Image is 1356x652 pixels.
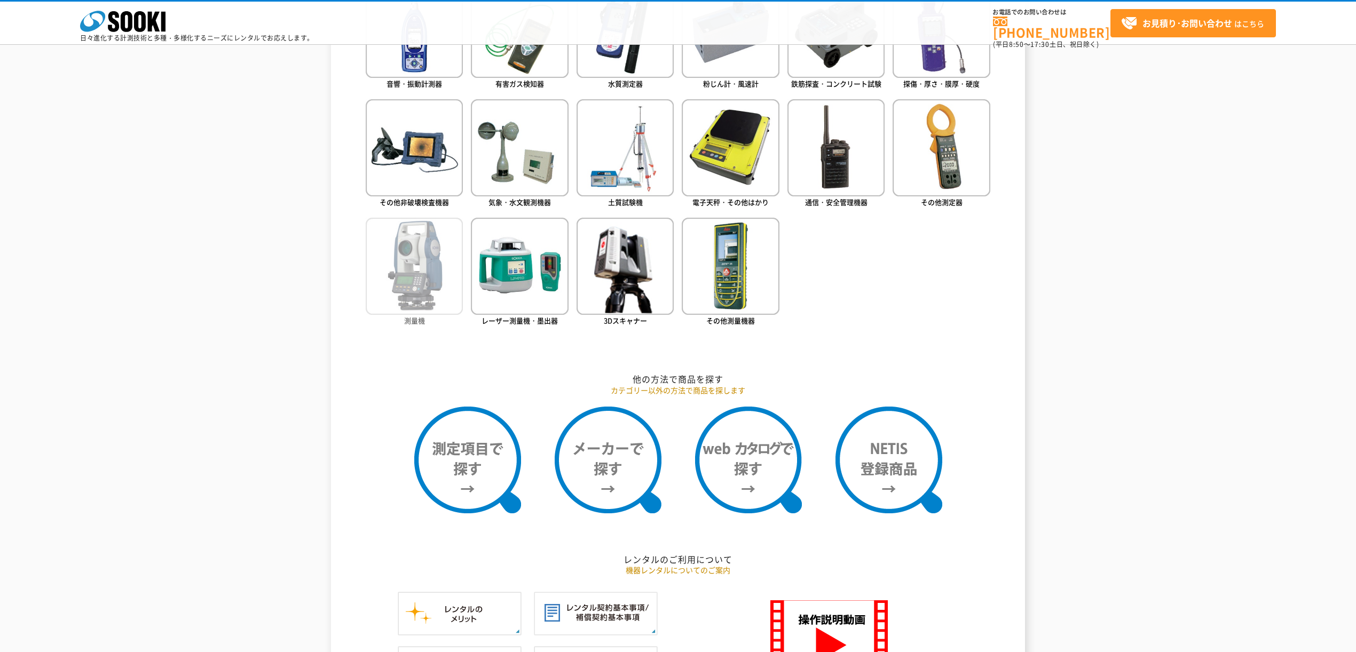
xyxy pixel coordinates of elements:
h2: 他の方法で商品を探す [366,373,990,385]
a: 電子天秤・その他はかり [682,99,779,210]
span: はこちら [1121,15,1264,31]
span: (平日 ～ 土日、祝日除く) [993,39,1099,49]
span: 土質試験機 [608,197,643,207]
span: 測量機 [404,315,425,325]
span: 気象・水文観測機器 [488,197,551,207]
img: その他測定器 [893,99,990,196]
span: 8:50 [1009,39,1024,49]
a: その他測定器 [893,99,990,210]
img: 3Dスキャナー [577,218,674,315]
span: 電子天秤・その他はかり [692,197,769,207]
span: お電話でのお問い合わせは [993,9,1110,15]
p: カテゴリー以外の方法で商品を探します [366,385,990,396]
span: 音響・振動計測器 [387,78,442,89]
img: NETIS登録商品 [835,407,942,513]
img: 電子天秤・その他はかり [682,99,779,196]
span: 水質測定器 [608,78,643,89]
span: その他測量機器 [706,315,755,325]
a: お見積り･お問い合わせはこちら [1110,9,1276,37]
a: 通信・安全管理機器 [787,99,885,210]
a: 土質試験機 [577,99,674,210]
a: 気象・水文観測機器 [471,99,568,210]
img: 測量機 [366,218,463,315]
a: 3Dスキャナー [577,218,674,328]
a: その他測量機器 [682,218,779,328]
span: 粉じん計・風速計 [703,78,759,89]
p: 日々進化する計測技術と多種・多様化するニーズにレンタルでお応えします。 [80,35,314,41]
a: 測量機 [366,218,463,328]
h2: レンタルのご利用について [366,554,990,565]
img: その他非破壊検査機器 [366,99,463,196]
p: 機器レンタルについてのご案内 [366,564,990,576]
span: 17:30 [1030,39,1050,49]
span: 有害ガス検知器 [495,78,544,89]
a: レーザー測量機・墨出器 [471,218,568,328]
a: [PHONE_NUMBER] [993,17,1110,38]
a: レンタルのメリット [398,624,522,634]
span: 3Dスキャナー [604,315,647,325]
strong: お見積り･お問い合わせ [1142,17,1232,29]
span: レーザー測量機・墨出器 [482,315,558,325]
span: 探傷・厚さ・膜厚・硬度 [903,78,980,89]
span: 通信・安全管理機器 [805,197,868,207]
img: 測定項目で探す [414,407,521,513]
img: 土質試験機 [577,99,674,196]
img: レンタル契約基本事項／補償契約基本事項 [534,592,658,635]
a: その他非破壊検査機器 [366,99,463,210]
img: webカタログで探す [695,407,802,513]
img: メーカーで探す [555,407,661,513]
span: その他測定器 [921,197,963,207]
img: 通信・安全管理機器 [787,99,885,196]
span: その他非破壊検査機器 [380,197,449,207]
span: 鉄筋探査・コンクリート試験 [791,78,881,89]
img: その他測量機器 [682,218,779,315]
img: 気象・水文観測機器 [471,99,568,196]
img: レーザー測量機・墨出器 [471,218,568,315]
a: レンタル契約基本事項／補償契約基本事項 [534,624,658,634]
img: レンタルのメリット [398,592,522,635]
